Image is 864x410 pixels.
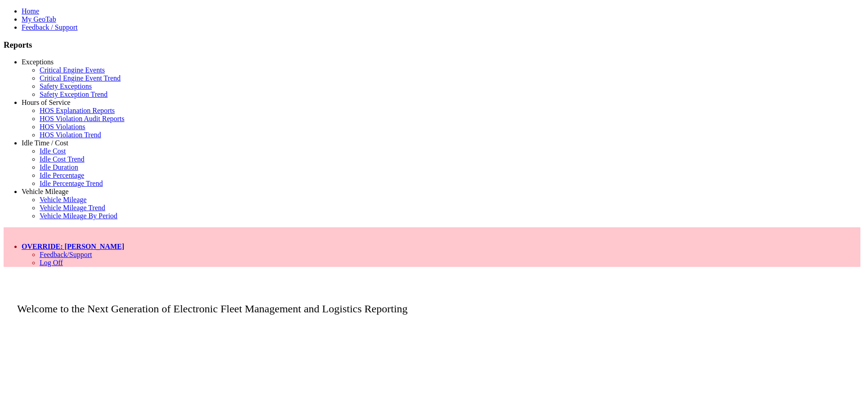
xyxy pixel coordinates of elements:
a: Critical Engine Event Trend [40,74,121,82]
a: HOS Violation Trend [40,131,101,139]
a: My GeoTab [22,15,56,23]
a: HOS Explanation Reports [40,107,115,114]
h3: Reports [4,40,860,50]
a: Idle Percentage [40,171,84,179]
a: Vehicle Mileage [40,196,86,203]
a: Vehicle Mileage Trend [40,204,105,212]
a: Idle Cost [40,147,66,155]
a: Critical Engine Events [40,66,105,74]
a: Log Off [40,259,63,266]
a: HOS Violation Audit Reports [40,115,125,122]
a: Vehicle Mileage [22,188,68,195]
a: Feedback / Support [22,23,77,31]
a: Idle Percentage Trend [40,180,103,187]
a: Home [22,7,39,15]
a: Hours of Service [22,99,70,106]
a: Idle Duration [40,163,78,171]
a: Vehicle Mileage By Period [40,212,117,220]
a: OVERRIDE: [PERSON_NAME] [22,243,124,250]
a: HOS Violations [40,123,85,131]
a: Safety Exception Trend [40,90,108,98]
p: Welcome to the Next Generation of Electronic Fleet Management and Logistics Reporting [4,289,860,315]
a: Idle Cost Trend [40,155,85,163]
a: Exceptions [22,58,54,66]
a: Feedback/Support [40,251,92,258]
a: Safety Exceptions [40,82,92,90]
a: Idle Time / Cost [22,139,68,147]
